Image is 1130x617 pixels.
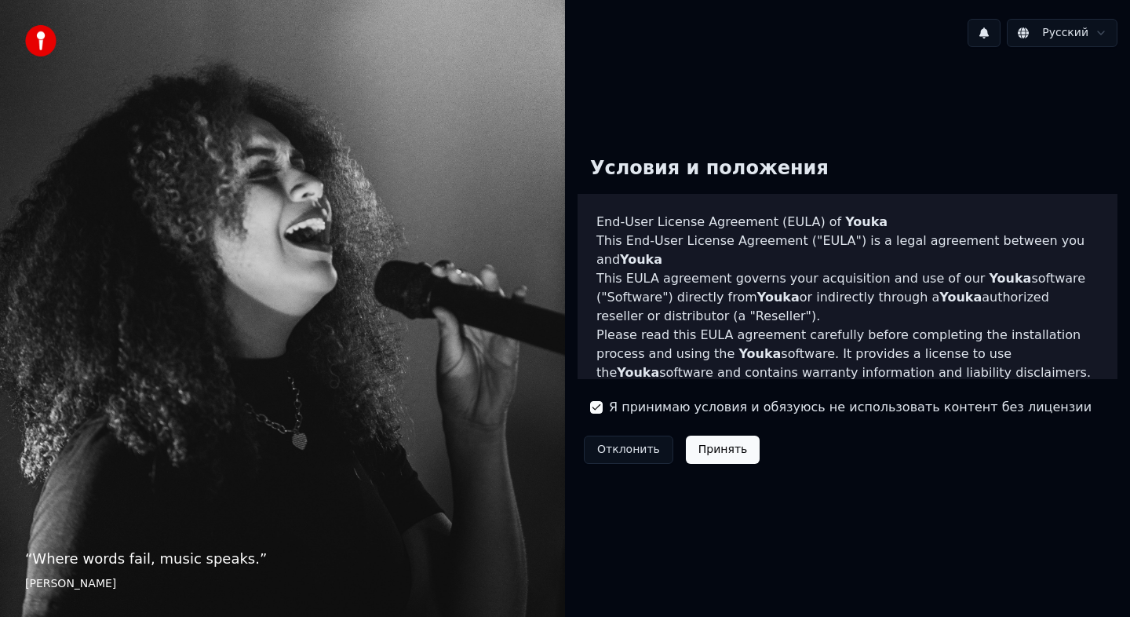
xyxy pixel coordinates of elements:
p: This EULA agreement governs your acquisition and use of our software ("Software") directly from o... [596,269,1099,326]
span: Youka [738,346,781,361]
span: Youka [939,290,982,305]
span: Youka [620,252,662,267]
h3: End-User License Agreement (EULA) of [596,213,1099,232]
button: Принять [686,436,760,464]
span: Youka [845,214,888,229]
img: youka [25,25,56,57]
div: Условия и положения [578,144,841,194]
span: Youka [757,290,800,305]
footer: [PERSON_NAME] [25,576,540,592]
label: Я принимаю условия и обязуюсь не использовать контент без лицензии [609,398,1092,417]
button: Отклонить [584,436,673,464]
p: Please read this EULA agreement carefully before completing the installation process and using th... [596,326,1099,382]
span: Youka [989,271,1031,286]
p: This End-User License Agreement ("EULA") is a legal agreement between you and [596,232,1099,269]
p: “ Where words fail, music speaks. ” [25,548,540,570]
span: Youka [617,365,659,380]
